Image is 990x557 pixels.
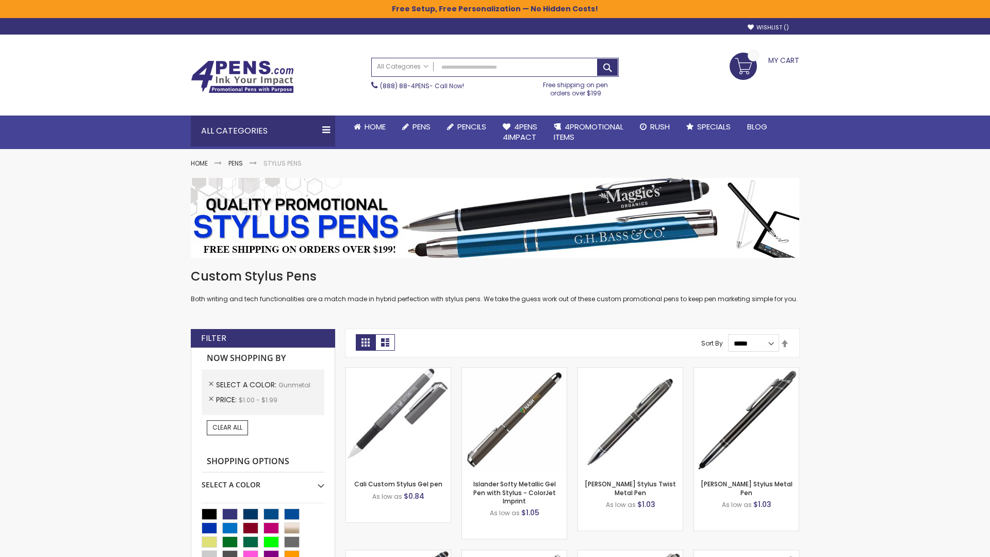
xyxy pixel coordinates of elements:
[191,178,799,258] img: Stylus Pens
[462,368,567,472] img: Islander Softy Metallic Gel Pen with Stylus - ColorJet Imprint-Gunmetal
[533,77,619,97] div: Free shipping on pen orders over $199
[346,367,451,376] a: Cali Custom Stylus Gel pen-Gunmetal
[191,60,294,93] img: 4Pens Custom Pens and Promotional Products
[701,480,793,497] a: [PERSON_NAME] Stylus Metal Pen
[207,420,248,435] a: Clear All
[546,116,632,149] a: 4PROMOTIONALITEMS
[191,268,799,285] h1: Custom Stylus Pens
[747,121,767,132] span: Blog
[263,159,302,168] strong: Stylus Pens
[380,81,430,90] a: (888) 88-4PENS
[202,348,324,369] strong: Now Shopping by
[694,368,799,472] img: Olson Stylus Metal Pen-Gunmetal
[216,395,239,405] span: Price
[377,62,428,71] span: All Categories
[212,423,242,432] span: Clear All
[490,509,520,517] span: As low as
[578,367,683,376] a: Colter Stylus Twist Metal Pen-Gunmetal
[191,116,335,146] div: All Categories
[412,121,431,132] span: Pens
[404,491,424,501] span: $0.84
[701,339,723,348] label: Sort By
[503,121,537,142] span: 4Pens 4impact
[228,159,243,168] a: Pens
[462,367,567,376] a: Islander Softy Metallic Gel Pen with Stylus - ColorJet Imprint-Gunmetal
[521,507,539,518] span: $1.05
[585,480,676,497] a: [PERSON_NAME] Stylus Twist Metal Pen
[473,480,556,505] a: Islander Softy Metallic Gel Pen with Stylus - ColorJet Imprint
[554,121,623,142] span: 4PROMOTIONAL ITEMS
[239,396,277,404] span: $1.00 - $1.99
[739,116,775,138] a: Blog
[346,368,451,472] img: Cali Custom Stylus Gel pen-Gunmetal
[650,121,670,132] span: Rush
[216,380,278,390] span: Select A Color
[201,333,226,344] strong: Filter
[753,499,771,510] span: $1.03
[372,492,402,501] span: As low as
[394,116,439,138] a: Pens
[632,116,678,138] a: Rush
[202,472,324,490] div: Select A Color
[457,121,486,132] span: Pencils
[191,268,799,304] div: Both writing and tech functionalities are a match made in hybrid perfection with stylus pens. We ...
[191,159,208,168] a: Home
[354,480,442,488] a: Cali Custom Stylus Gel pen
[494,116,546,149] a: 4Pens4impact
[380,81,464,90] span: - Call Now!
[365,121,386,132] span: Home
[748,24,789,31] a: Wishlist
[694,367,799,376] a: Olson Stylus Metal Pen-Gunmetal
[606,500,636,509] span: As low as
[202,451,324,473] strong: Shopping Options
[439,116,494,138] a: Pencils
[678,116,739,138] a: Specials
[345,116,394,138] a: Home
[722,500,752,509] span: As low as
[372,58,434,75] a: All Categories
[697,121,731,132] span: Specials
[578,368,683,472] img: Colter Stylus Twist Metal Pen-Gunmetal
[356,334,375,351] strong: Grid
[637,499,655,510] span: $1.03
[278,381,310,389] span: Gunmetal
